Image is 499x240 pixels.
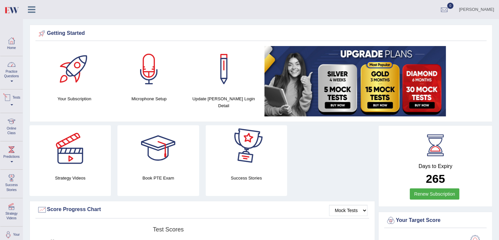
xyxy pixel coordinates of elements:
a: Predictions [0,141,23,167]
a: Home [0,33,23,54]
h4: Strategy Videos [30,175,111,181]
a: Renew Subscription [410,188,459,200]
a: Online Class [0,113,23,139]
div: Score Progress Chart [37,205,367,215]
div: Your Target Score [386,216,485,226]
h4: Your Subscription [40,95,109,102]
a: Tests [0,89,23,111]
h4: Microphone Setup [115,95,183,102]
span: 0 [447,3,454,9]
h4: Book PTE Exam [117,175,199,181]
h4: Update [PERSON_NAME] Login Detail [190,95,258,109]
a: Strategy Videos [0,198,23,224]
b: 265 [426,172,445,185]
h4: Days to Expiry [386,163,485,169]
div: Getting Started [37,29,485,38]
img: small5.jpg [264,46,446,116]
tspan: Test scores [153,226,184,233]
a: Success Stories [0,170,23,196]
a: Practice Questions [0,56,23,87]
h4: Success Stories [206,175,287,181]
